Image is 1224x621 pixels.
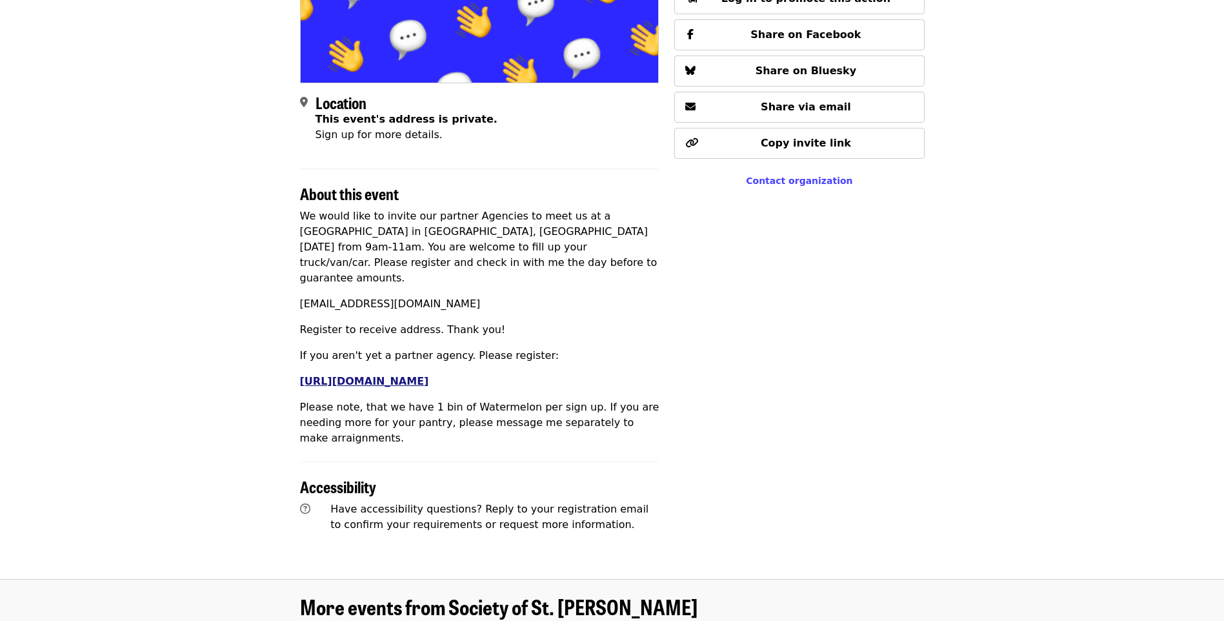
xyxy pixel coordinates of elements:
button: Share on Facebook [674,19,924,50]
a: Contact organization [746,176,852,186]
span: Location [316,91,366,114]
button: Share on Bluesky [674,56,924,87]
p: Register to receive address. Thank you! [300,322,659,338]
button: Share via email [674,92,924,123]
span: Share via email [761,101,851,113]
span: Copy invite link [761,137,851,149]
span: This event's address is private. [316,113,497,125]
span: Have accessibility questions? Reply to your registration email to confirm your requirements or re... [330,503,648,531]
p: If you aren't yet a partner agency. Please register: [300,348,659,363]
span: Share on Bluesky [756,65,857,77]
span: About this event [300,182,399,205]
span: Share on Facebook [750,28,861,41]
button: Copy invite link [674,128,924,159]
p: Please note, that we have 1 bin of Watermelon per sign up. If you are needing more for your pantr... [300,400,659,446]
p: We would like to invite our partner Agencies to meet us at a [GEOGRAPHIC_DATA] in [GEOGRAPHIC_DAT... [300,209,659,286]
span: Accessibility [300,475,376,498]
a: [URL][DOMAIN_NAME] [300,375,429,387]
i: question-circle icon [300,503,310,515]
i: map-marker-alt icon [300,96,308,108]
span: Sign up for more details. [316,128,443,141]
p: [EMAIL_ADDRESS][DOMAIN_NAME] [300,296,659,312]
